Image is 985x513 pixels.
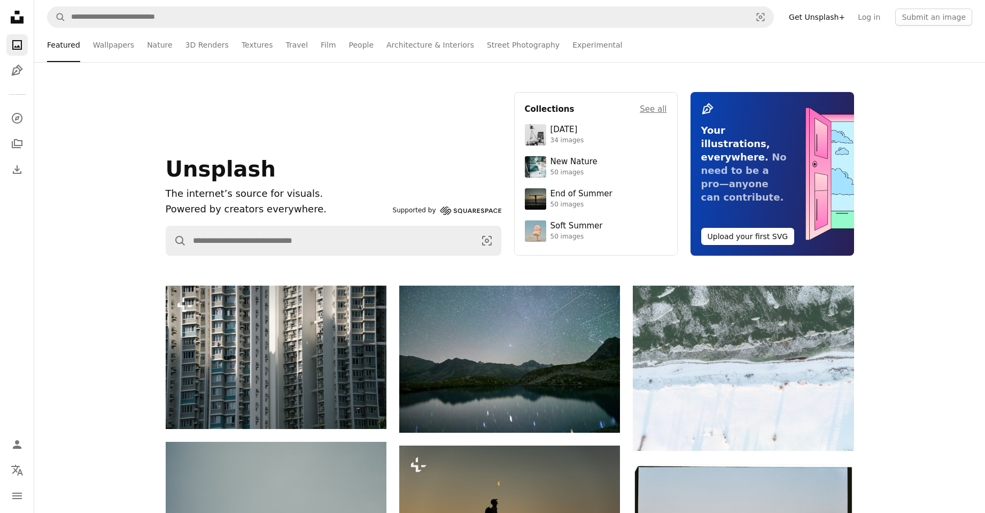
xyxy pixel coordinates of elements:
[6,434,28,455] a: Log in / Sign up
[633,286,854,451] img: Snow covered landscape with frozen water
[525,188,667,210] a: End of Summer50 images
[701,228,795,245] button: Upload your first SVG
[47,6,774,28] form: Find visuals sitewide
[399,286,620,433] img: Starry night sky over a calm mountain lake
[6,485,28,507] button: Menu
[782,9,851,26] a: Get Unsplash+
[285,28,308,62] a: Travel
[525,220,667,242] a: Soft Summer50 images
[185,28,229,62] a: 3D Renders
[550,157,598,167] div: New Nature
[6,6,28,30] a: Home — Unsplash
[851,9,887,26] a: Log in
[93,28,134,62] a: Wallpapers
[166,226,187,255] button: Search Unsplash
[525,103,575,116] h4: Collections
[550,125,584,135] div: [DATE]
[6,108,28,129] a: Explore
[166,157,276,181] span: Unsplash
[633,363,854,373] a: Snow covered landscape with frozen water
[321,28,336,62] a: Film
[701,125,770,163] span: Your illustrations, everywhere.
[640,103,666,116] a: See all
[525,156,667,178] a: New Nature50 images
[6,133,28,155] a: Collections
[701,151,787,203] span: No need to be a pro—anyone can contribute.
[572,28,622,62] a: Experimental
[399,354,620,364] a: Starry night sky over a calm mountain lake
[487,28,560,62] a: Street Photography
[550,189,612,200] div: End of Summer
[550,169,598,177] div: 50 images
[48,7,66,27] button: Search Unsplash
[386,28,474,62] a: Architecture & Interiors
[166,226,501,256] form: Find visuals sitewide
[6,460,28,481] button: Language
[242,28,273,62] a: Textures
[748,7,773,27] button: Visual search
[166,352,386,362] a: Tall apartment buildings with many windows and balconies.
[525,188,546,210] img: premium_photo-1754398386796-ea3dec2a6302
[525,220,546,242] img: premium_photo-1749544311043-3a6a0c8d54af
[550,136,584,145] div: 34 images
[166,286,386,429] img: Tall apartment buildings with many windows and balconies.
[6,60,28,81] a: Illustrations
[393,204,501,217] a: Supported by
[147,28,172,62] a: Nature
[6,34,28,56] a: Photos
[550,201,612,209] div: 50 images
[166,186,389,202] h1: The internet’s source for visuals.
[525,124,667,146] a: [DATE]34 images
[166,202,389,217] p: Powered by creators everywhere.
[6,159,28,180] a: Download History
[550,233,603,241] div: 50 images
[525,124,546,146] img: photo-1682590564399-95f0109652fe
[525,156,546,178] img: premium_photo-1755037089989-422ee333aef9
[349,28,374,62] a: People
[550,221,603,232] div: Soft Summer
[895,9,972,26] button: Submit an image
[473,226,501,255] button: Visual search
